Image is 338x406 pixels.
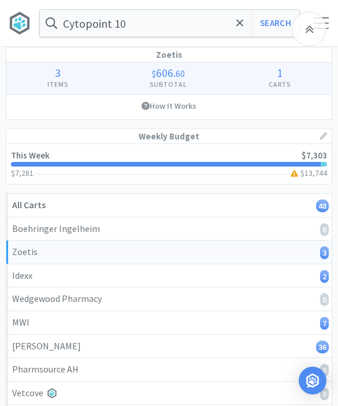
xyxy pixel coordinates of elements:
a: MWI7 [6,311,332,335]
a: All Carts48 [6,194,332,217]
h4: Items [6,79,109,90]
span: 3 [55,65,61,80]
i: 0 [320,387,329,400]
a: Idexx2 [6,264,332,288]
a: Pharmsource AH0 [6,358,332,382]
i: 0 [320,293,329,306]
div: Wedgewood Pharmacy [12,291,326,307]
div: MWI [12,315,326,330]
span: 13,744 [304,168,327,178]
i: 0 [320,364,329,377]
h1: Weekly Budget [6,129,332,144]
h4: Subtotal [109,79,228,90]
h1: Zoetis [6,47,332,62]
span: $7,281 [11,168,34,178]
input: Search by item, sku, manufacturer, ingredient, size... [40,10,299,36]
span: $7,303 [302,150,327,161]
a: Vetcove0 [6,382,332,405]
a: This Week$7,303$7,281$13,744 [6,144,332,184]
i: 0 [320,223,329,236]
h2: This Week [11,151,50,160]
h4: Carts [228,79,332,90]
a: Zoetis3 [6,241,332,264]
div: Open Intercom Messenger [299,367,326,394]
i: 2 [320,270,329,283]
h3: $ [288,169,328,177]
i: 3 [320,246,329,259]
a: Boehringer Ingelheim0 [6,217,332,241]
div: Vetcove [12,386,326,401]
span: 60 [176,68,185,79]
i: 48 [316,200,329,212]
i: 7 [320,317,329,330]
i: 36 [316,341,329,353]
a: Wedgewood Pharmacy0 [6,287,332,311]
a: [PERSON_NAME]36 [6,335,332,359]
button: Search [251,10,299,36]
strong: All Carts [12,199,46,211]
span: $ [152,68,156,79]
div: [PERSON_NAME] [12,339,326,354]
span: 606 [156,65,173,80]
div: . [109,67,228,79]
div: Zoetis [12,245,326,260]
div: Idexx [12,268,326,283]
span: 1 [277,65,283,80]
a: How It Works [6,95,332,117]
div: Pharmsource AH [12,362,326,377]
div: Boehringer Ingelheim [12,222,326,237]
